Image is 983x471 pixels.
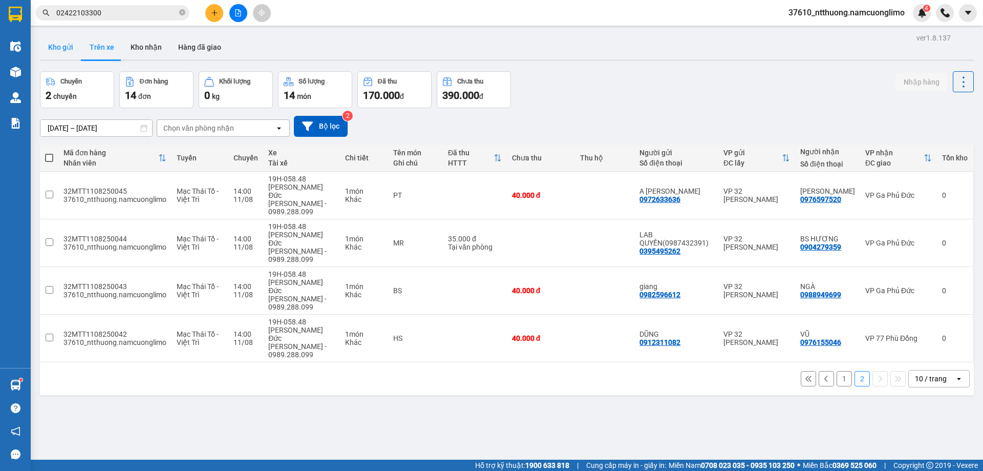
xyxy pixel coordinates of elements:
[895,73,948,91] button: Nhập hàng
[865,159,924,167] div: ĐC giao
[586,460,666,471] span: Cung cấp máy in - giấy in:
[284,89,295,101] span: 14
[437,71,511,108] button: Chưa thu390.000đ
[19,378,23,381] sup: 1
[797,463,800,467] span: ⚪️
[479,92,483,100] span: đ
[170,35,229,59] button: Hàng đã giao
[837,371,852,386] button: 1
[512,334,570,342] div: 40.000 đ
[512,154,570,162] div: Chưa thu
[443,145,507,172] th: Toggle SortBy
[803,460,877,471] span: Miền Bắc
[723,282,790,299] div: VP 32 [PERSON_NAME]
[125,89,136,101] span: 14
[212,92,220,100] span: kg
[10,92,21,103] img: warehouse-icon
[268,149,334,157] div: Xe
[138,92,151,100] span: đơn
[229,4,247,22] button: file-add
[42,9,50,16] span: search
[60,78,82,85] div: Chuyến
[219,78,250,85] div: Khối lượng
[275,124,283,132] svg: open
[832,461,877,469] strong: 0369 525 060
[9,7,22,22] img: logo-vxr
[925,5,928,12] span: 4
[278,71,352,108] button: Số lượng14món
[916,32,951,44] div: ver 1.8.137
[800,187,855,195] div: CHỊ NGÂN
[345,195,383,203] div: Khác
[63,282,166,291] div: 32MTT1108250043
[475,460,569,471] span: Hỗ trợ kỹ thuật:
[345,243,383,251] div: Khác
[512,191,570,199] div: 40.000 đ
[211,9,218,16] span: plus
[268,175,334,183] div: 19H-058.48
[363,89,400,101] span: 170.000
[298,78,325,85] div: Số lượng
[233,187,258,195] div: 14:00
[11,426,20,436] span: notification
[800,330,855,338] div: VŨ
[884,460,886,471] span: |
[268,183,334,216] div: [PERSON_NAME] Đức [PERSON_NAME] - 0989.288.099
[942,154,968,162] div: Tồn kho
[448,149,494,157] div: Đã thu
[40,120,152,136] input: Select a date range.
[46,89,51,101] span: 2
[639,231,713,247] div: LAB QUYỀN(0987432391)
[268,159,334,167] div: Tài xế
[268,222,334,231] div: 19H-058.48
[10,67,21,77] img: warehouse-icon
[723,149,782,157] div: VP gửi
[378,78,397,85] div: Đã thu
[177,282,219,299] span: Mạc Thái Tổ - Việt Trì
[723,159,782,167] div: ĐC lấy
[926,462,933,469] span: copyright
[268,326,334,359] div: [PERSON_NAME] Đức [PERSON_NAME] - 0989.288.099
[512,286,570,295] div: 40.000 đ
[800,195,841,203] div: 0976597520
[955,375,963,383] svg: open
[800,243,841,251] div: 0904279359
[800,282,855,291] div: NGÀ
[81,35,122,59] button: Trên xe
[119,71,194,108] button: Đơn hàng14đơn
[942,239,968,247] div: 0
[865,191,932,199] div: VP Ga Phủ Đức
[233,154,258,162] div: Chuyến
[865,149,924,157] div: VP nhận
[56,7,177,18] input: Tìm tên, số ĐT hoặc mã đơn
[942,191,968,199] div: 0
[393,239,438,247] div: MR
[357,71,432,108] button: Đã thu170.000đ
[233,282,258,291] div: 14:00
[234,9,242,16] span: file-add
[63,187,166,195] div: 32MTT1108250045
[393,334,438,342] div: HS
[723,235,790,251] div: VP 32 [PERSON_NAME]
[800,338,841,346] div: 0976155046
[345,282,383,291] div: 1 món
[959,4,977,22] button: caret-down
[448,159,494,167] div: HTTT
[718,145,795,172] th: Toggle SortBy
[179,9,185,15] span: close-circle
[63,159,158,167] div: Nhân viên
[233,338,258,346] div: 11/08
[53,92,77,100] span: chuyến
[258,9,265,16] span: aim
[177,154,223,162] div: Tuyến
[40,71,114,108] button: Chuyến2chuyến
[294,116,348,137] button: Bộ lọc
[268,270,334,278] div: 19H-058.48
[854,371,870,386] button: 2
[865,334,932,342] div: VP 77 Phù Đổng
[865,239,932,247] div: VP Ga Phủ Đức
[457,78,483,85] div: Chưa thu
[343,111,353,121] sup: 2
[393,159,438,167] div: Ghi chú
[345,187,383,195] div: 1 món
